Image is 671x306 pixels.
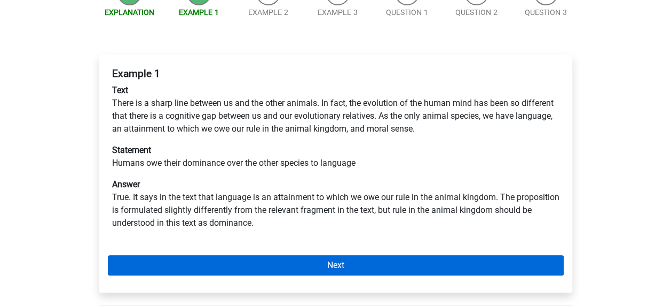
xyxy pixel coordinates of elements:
a: Question 3 [525,8,567,17]
p: True. It says in the text that language is an attainment to which we owe our rule in the animal k... [112,178,559,230]
a: Question 2 [455,8,498,17]
a: Explanation [105,8,154,17]
b: Statement [112,145,151,155]
a: Example 2 [248,8,288,17]
a: Next [108,255,564,276]
b: Example 1 [112,67,160,80]
p: Humans owe their dominance over the other species to language [112,144,559,170]
p: There is a sharp line between us and the other animals. In fact, the evolution of the human mind ... [112,84,559,135]
a: Question 1 [386,8,428,17]
b: Answer [112,179,140,189]
a: Example 1 [179,8,219,17]
b: Text [112,85,128,95]
a: Example 3 [318,8,358,17]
